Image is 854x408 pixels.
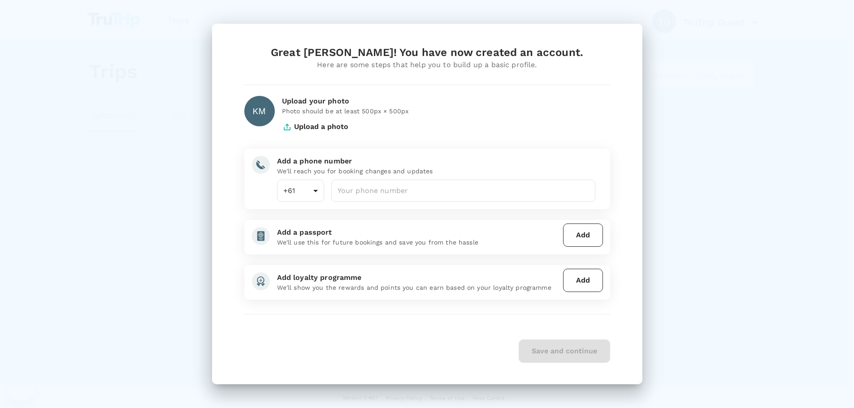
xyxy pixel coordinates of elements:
div: Add a passport [277,227,559,238]
div: KM [244,96,275,126]
p: We'll use this for future bookings and save you from the hassle [277,238,559,247]
img: add-passport [251,227,270,245]
p: We'll reach you for booking changes and updates [277,167,596,176]
div: Great [PERSON_NAME]! You have now created an account. [244,45,610,60]
button: Add [563,223,603,247]
button: Add [563,269,603,292]
p: We'll show you the rewards and points you can earn based on your loyalty programme [277,283,559,292]
div: Add loyalty programme [277,272,559,283]
div: Add a phone number [277,156,596,167]
div: +61 [277,180,324,202]
input: Your phone number [331,180,596,202]
img: add-loyalty [251,272,270,290]
div: Upload your photo [282,96,610,107]
button: Upload a photo [282,116,348,138]
span: +61 [283,186,295,195]
img: add-phone-number [251,156,270,174]
div: Here are some steps that help you to build up a basic profile. [244,60,610,70]
p: Photo should be at least 500px × 500px [282,107,610,116]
